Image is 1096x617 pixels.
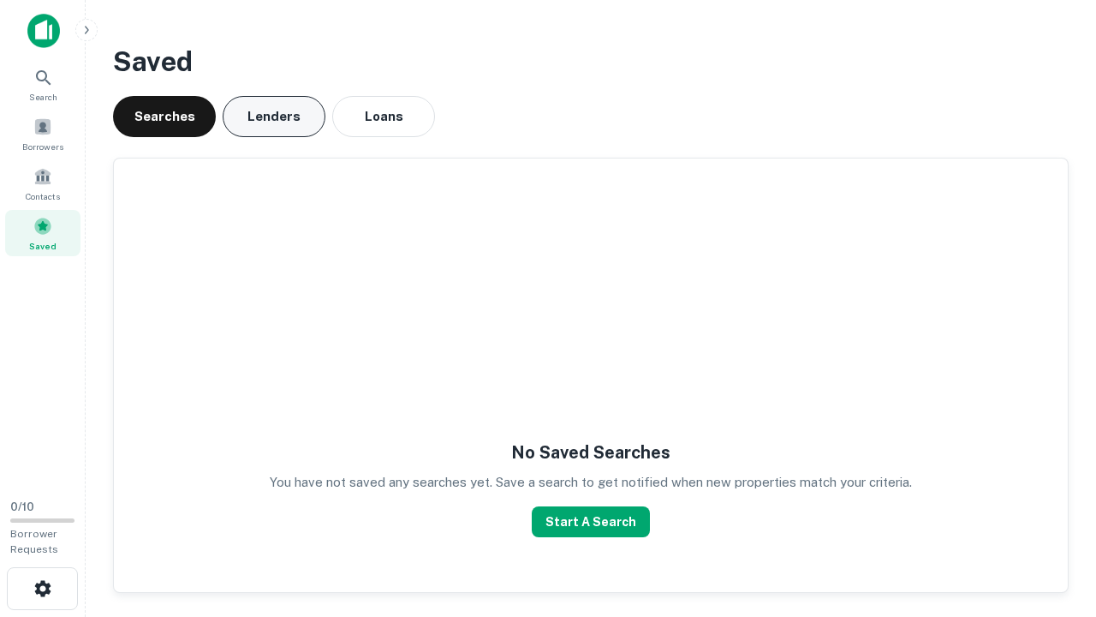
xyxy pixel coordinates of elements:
[223,96,325,137] button: Lenders
[29,90,57,104] span: Search
[511,440,670,465] h5: No Saved Searches
[5,160,80,207] a: Contacts
[10,528,58,555] span: Borrower Requests
[29,239,57,253] span: Saved
[332,96,435,137] button: Loans
[10,500,34,513] span: 0 / 10
[532,506,650,537] button: Start A Search
[5,111,80,157] a: Borrowers
[270,472,912,493] p: You have not saved any searches yet. Save a search to get notified when new properties match your...
[113,41,1069,82] h3: Saved
[5,61,80,107] a: Search
[26,189,60,203] span: Contacts
[5,210,80,256] a: Saved
[1010,480,1096,562] iframe: Chat Widget
[22,140,63,153] span: Borrowers
[27,14,60,48] img: capitalize-icon.png
[113,96,216,137] button: Searches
